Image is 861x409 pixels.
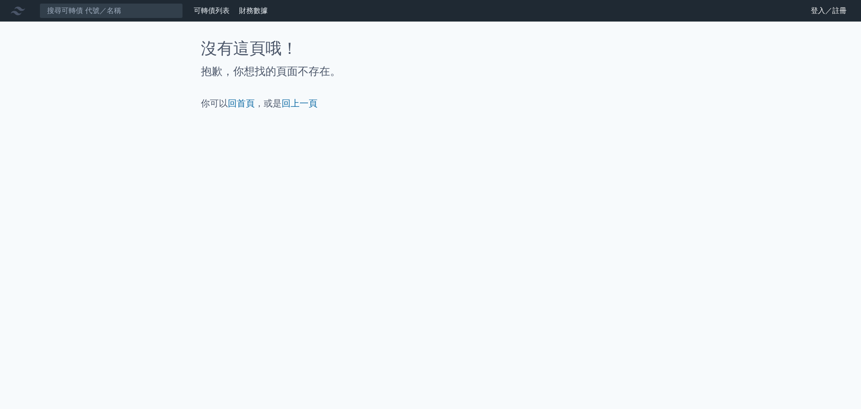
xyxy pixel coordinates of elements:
a: 可轉債列表 [194,6,230,15]
h2: 抱歉，你想找的頁面不存在。 [201,65,660,79]
a: 回上一頁 [282,98,317,109]
a: 財務數據 [239,6,268,15]
a: 回首頁 [228,98,255,109]
p: 你可以 ，或是 [201,97,660,110]
a: 登入／註冊 [804,4,854,18]
input: 搜尋可轉債 代號／名稱 [39,3,183,18]
h1: 沒有這頁哦！ [201,40,660,57]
